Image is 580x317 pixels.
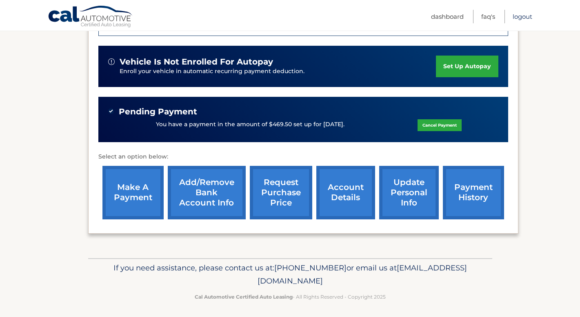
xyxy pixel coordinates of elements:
[168,166,246,219] a: Add/Remove bank account info
[418,119,462,131] a: Cancel Payment
[316,166,375,219] a: account details
[93,261,487,288] p: If you need assistance, please contact us at: or email us at
[108,108,114,114] img: check-green.svg
[108,58,115,65] img: alert-white.svg
[431,10,464,23] a: Dashboard
[156,120,344,129] p: You have a payment in the amount of $469.50 set up for [DATE].
[274,263,347,272] span: [PHONE_NUMBER]
[513,10,532,23] a: Logout
[48,5,133,29] a: Cal Automotive
[443,166,504,219] a: payment history
[195,294,293,300] strong: Cal Automotive Certified Auto Leasing
[120,67,436,76] p: Enroll your vehicle in automatic recurring payment deduction.
[98,152,508,162] p: Select an option below:
[102,166,164,219] a: make a payment
[93,292,487,301] p: - All Rights Reserved - Copyright 2025
[379,166,439,219] a: update personal info
[119,107,197,117] span: Pending Payment
[436,56,498,77] a: set up autopay
[120,57,273,67] span: vehicle is not enrolled for autopay
[250,166,312,219] a: request purchase price
[481,10,495,23] a: FAQ's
